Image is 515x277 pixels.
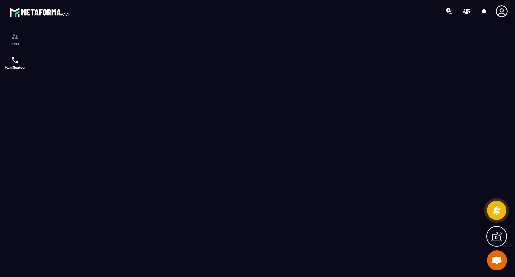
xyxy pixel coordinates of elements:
[2,66,28,69] p: Planificateur
[2,51,28,74] a: schedulerschedulerPlanificateur
[11,33,19,41] img: formation
[2,27,28,51] a: formationformationCRM
[2,42,28,46] p: CRM
[9,6,70,18] img: logo
[11,56,19,64] img: scheduler
[487,250,507,270] a: Ouvrir le chat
